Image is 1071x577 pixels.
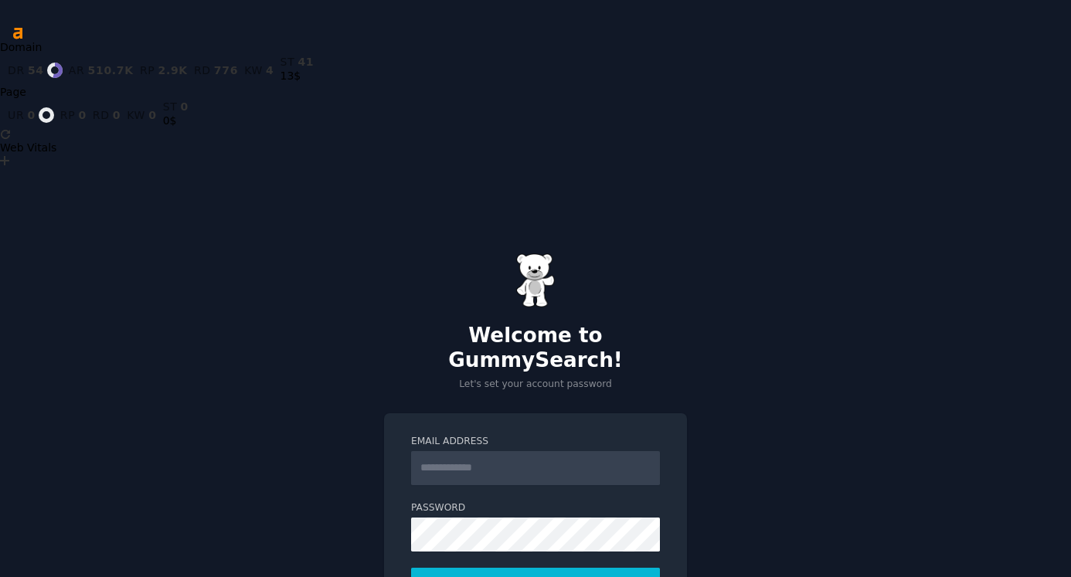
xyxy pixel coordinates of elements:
[163,100,178,113] span: st
[113,109,121,121] span: 0
[411,501,660,515] label: Password
[384,378,687,392] p: Let's set your account password
[384,324,687,372] h2: Welcome to GummySearch!
[93,109,121,121] a: rd0
[244,64,263,76] span: kw
[280,56,295,68] span: st
[163,100,189,113] a: st0
[78,109,86,121] span: 0
[69,64,134,76] a: ar510.7K
[180,100,188,113] span: 0
[8,64,25,76] span: dr
[297,56,314,68] span: 41
[163,113,189,129] div: 0$
[127,109,156,121] a: kw0
[60,109,76,121] span: rp
[194,64,211,76] span: rd
[8,109,24,121] span: ur
[127,109,145,121] span: kw
[88,64,134,76] span: 510.7K
[60,109,87,121] a: rp0
[266,64,274,76] span: 4
[280,56,314,68] a: st41
[140,64,188,76] a: rp2.9K
[8,63,63,78] a: dr54
[214,64,238,76] span: 776
[280,68,314,84] div: 13$
[411,435,660,449] label: Email Address
[8,107,54,123] a: ur0
[194,64,238,76] a: rd776
[69,64,85,76] span: ar
[244,64,274,76] a: kw4
[516,253,555,307] img: Gummy Bear
[140,64,155,76] span: rp
[158,64,187,76] span: 2.9K
[93,109,110,121] span: rd
[28,64,44,76] span: 54
[148,109,156,121] span: 0
[27,109,35,121] span: 0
